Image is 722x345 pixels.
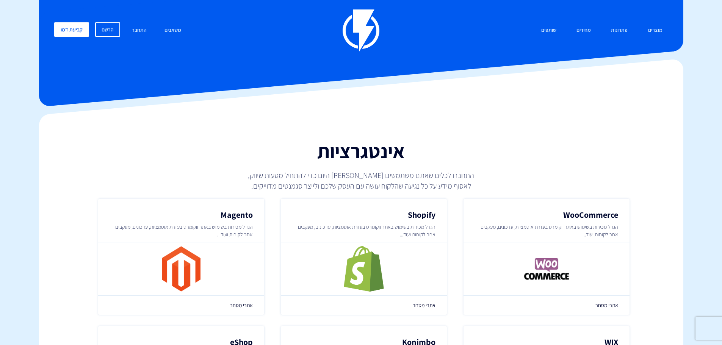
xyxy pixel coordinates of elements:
a: Magento הגדל מכירות בשימוש באתר ווקומרס בעזרת אוטמציות, עדכונים, מעקבים אחר לקוחות ועוד... אתרי מסחר [98,199,264,315]
h1: אינטגרציות [186,140,536,162]
a: WooCommerce הגדל מכירות בשימוש באתר ווקומרס בעזרת אוטמציות, עדכונים, מעקבים אחר לקוחות ועוד... את... [464,199,630,315]
a: הרשם [95,22,120,37]
span: אתרי מסחר [110,301,253,309]
span: אתרי מסחר [292,301,435,309]
a: מוצרים [642,22,668,39]
a: שותפים [536,22,562,39]
a: פתרונות [605,22,633,39]
a: Shopify הגדל מכירות בשימוש באתר ווקומרס בעזרת אוטמציות, עדכונים, מעקבים אחר לקוחות ועוד... אתרי מסחר [281,199,447,315]
h2: WooCommerce [475,210,618,219]
a: קביעת דמו [54,22,89,37]
p: הגדל מכירות בשימוש באתר ווקומרס בעזרת אוטמציות, עדכונים, מעקבים אחר לקוחות ועוד... [110,223,253,238]
p: הגדל מכירות בשימוש באתר ווקומרס בעזרת אוטמציות, עדכונים, מעקבים אחר לקוחות ועוד... [475,223,618,238]
p: התחברו לכלים שאתם משתמשים [PERSON_NAME] היום כדי להתחיל מסעות שיווק, לאסוף מידע על כל נגיעה שהלקו... [247,170,475,191]
a: מחירים [571,22,597,39]
a: התחבר [126,22,152,39]
a: משאבים [159,22,187,39]
h2: Shopify [292,210,435,219]
span: אתרי מסחר [475,301,618,309]
h2: Magento [110,210,253,219]
p: הגדל מכירות בשימוש באתר ווקומרס בעזרת אוטמציות, עדכונים, מעקבים אחר לקוחות ועוד... [292,223,435,238]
